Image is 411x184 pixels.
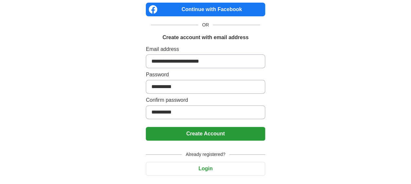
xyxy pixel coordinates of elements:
[146,127,265,141] button: Create Account
[146,166,265,171] a: Login
[182,151,229,158] span: Already registered?
[146,71,265,79] label: Password
[146,3,265,16] a: Continue with Facebook
[146,162,265,176] button: Login
[198,22,213,28] span: OR
[146,96,265,104] label: Confirm password
[163,34,248,41] h1: Create account with email address
[146,45,265,53] label: Email address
